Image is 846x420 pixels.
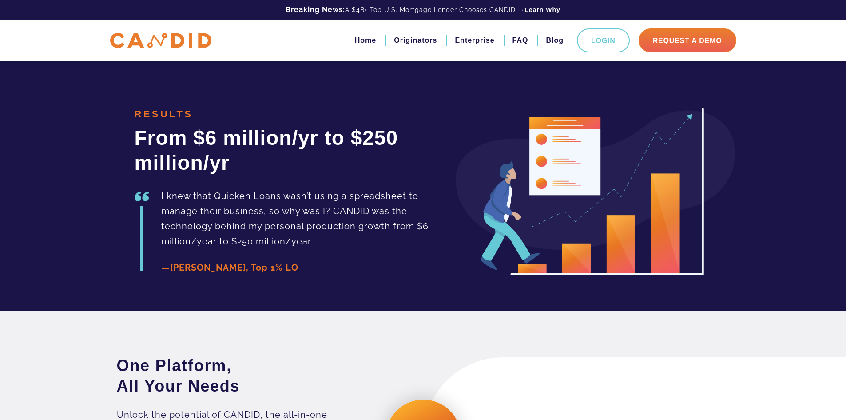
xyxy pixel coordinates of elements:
[524,5,560,14] a: Learn Why
[286,5,345,14] b: Breaking News:
[577,28,630,52] a: Login
[161,188,466,249] p: I knew that Quicken Loans wasn’t using a spreadsheet to manage their business, so why was I? CAND...
[512,33,528,48] a: FAQ
[639,28,736,52] a: Request A Demo
[117,356,352,396] h3: One Platform, All Your Needs
[161,262,298,273] span: —[PERSON_NAME], Top 1% LO
[355,33,376,48] a: Home
[546,33,564,48] a: Blog
[394,33,437,48] a: Originators
[135,108,466,121] h4: RESULTS
[110,33,211,48] img: CANDID APP
[135,125,466,175] h2: From $6 million/yr to $250 million/yr
[455,33,494,48] a: Enterprise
